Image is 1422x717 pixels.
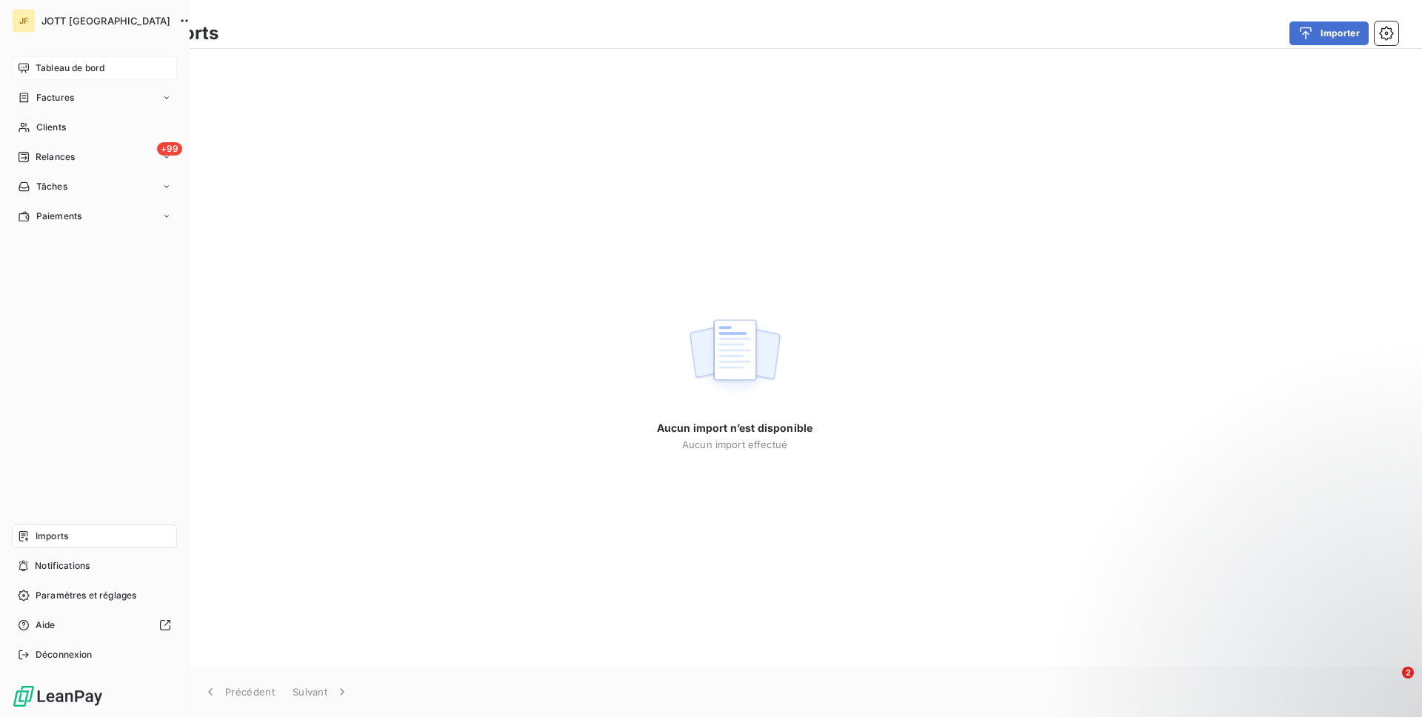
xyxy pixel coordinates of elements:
[36,618,56,632] span: Aide
[194,676,284,707] button: Précédent
[36,530,68,543] span: Imports
[12,9,36,33] div: JF
[35,559,90,573] span: Notifications
[36,210,81,223] span: Paiements
[36,150,75,164] span: Relances
[682,438,787,450] span: Aucun import effectué
[12,684,104,708] img: Logo LeanPay
[1372,667,1407,702] iframe: Intercom live chat
[1126,573,1422,677] iframe: Intercom notifications message
[657,421,812,436] span: Aucun import n’est disponible
[1289,21,1369,45] button: Importer
[157,142,182,156] span: +99
[36,121,66,134] span: Clients
[36,589,136,602] span: Paramètres et réglages
[36,180,67,193] span: Tâches
[1402,667,1414,678] span: 2
[284,676,358,707] button: Suivant
[41,15,170,27] span: JOTT [GEOGRAPHIC_DATA]
[36,91,74,104] span: Factures
[36,61,104,75] span: Tableau de bord
[12,613,177,637] a: Aide
[36,648,93,661] span: Déconnexion
[687,311,782,403] img: empty state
